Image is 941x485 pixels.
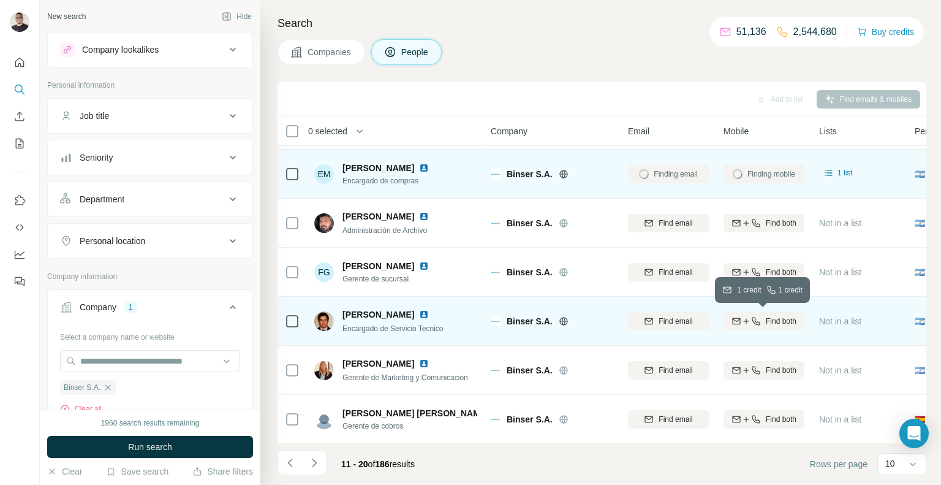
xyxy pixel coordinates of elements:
[308,125,347,137] span: 0 selected
[766,218,796,229] span: Find both
[507,217,553,229] span: Binser S.A.
[48,101,252,131] button: Job title
[80,193,124,205] div: Department
[10,105,29,128] button: Enrich CSV
[659,365,692,376] span: Find email
[314,164,334,184] div: EM
[491,267,501,277] img: Logo of Binser S.A.
[915,413,925,426] span: 🇪🇸
[10,216,29,239] button: Use Surfe API
[314,361,334,380] img: Avatar
[192,465,253,478] button: Share filters
[314,213,334,233] img: Avatar
[314,311,334,331] img: Avatar
[10,270,29,292] button: Feedback
[314,262,334,282] div: FG
[419,310,429,319] img: LinkedIn logo
[47,465,82,478] button: Clear
[60,327,240,343] div: Select a company name or website
[724,312,804,330] button: Find both
[47,436,253,458] button: Run search
[341,459,368,469] span: 11 - 20
[736,25,766,39] p: 51,136
[342,324,444,333] span: Encargado de Servicio Tecnico
[278,15,926,32] h4: Search
[368,459,376,469] span: of
[124,302,138,313] div: 1
[106,465,168,478] button: Save search
[885,457,895,470] p: 10
[128,441,172,453] span: Run search
[419,261,429,271] img: LinkedIn logo
[491,365,501,375] img: Logo of Binser S.A.
[48,185,252,214] button: Department
[819,365,861,375] span: Not in a list
[342,407,489,419] span: [PERSON_NAME] [PERSON_NAME]
[80,301,116,313] div: Company
[628,125,649,137] span: Email
[401,46,429,58] span: People
[491,414,501,424] img: Logo of Binser S.A.
[915,266,925,278] span: 🇦🇷
[60,403,102,414] button: Clear all
[308,46,352,58] span: Companies
[915,315,925,327] span: 🇦🇷
[10,243,29,265] button: Dashboard
[213,7,260,26] button: Hide
[857,23,914,40] button: Buy credits
[314,410,334,429] img: Avatar
[342,273,444,285] span: Gerente de sucursal
[659,316,692,327] span: Find email
[342,357,414,370] span: [PERSON_NAME]
[507,266,553,278] span: Binser S.A.
[10,78,29,101] button: Search
[819,125,837,137] span: Lists
[628,361,709,380] button: Find email
[10,132,29,155] button: My lists
[80,110,109,122] div: Job title
[64,382,100,393] span: Binser S.A.
[766,414,796,425] span: Find both
[628,312,709,330] button: Find email
[766,365,796,376] span: Find both
[793,25,837,39] p: 2,544,680
[837,167,853,178] span: 1 list
[810,458,867,470] span: Rows per page
[724,410,804,429] button: Find both
[491,218,501,228] img: Logo of Binser S.A.
[628,214,709,232] button: Find email
[80,151,113,164] div: Seniority
[819,218,861,228] span: Not in a list
[342,210,414,223] span: [PERSON_NAME]
[342,162,414,174] span: [PERSON_NAME]
[342,373,468,382] span: Gerente de Marketing y Comunicacion
[47,80,253,91] p: Personal information
[419,359,429,369] img: LinkedIn logo
[819,316,861,326] span: Not in a list
[47,271,253,282] p: Company information
[80,235,145,247] div: Personal location
[278,451,302,475] button: Navigate to previous page
[47,11,86,22] div: New search
[628,263,709,281] button: Find email
[659,414,692,425] span: Find email
[915,217,925,229] span: 🇦🇷
[899,419,929,448] div: Open Intercom Messenger
[724,263,804,281] button: Find both
[10,52,29,74] button: Quick start
[724,361,804,380] button: Find both
[628,410,709,429] button: Find email
[507,364,553,376] span: Binser S.A.
[766,316,796,327] span: Find both
[48,35,252,64] button: Company lookalikes
[507,168,553,180] span: Binser S.A.
[10,12,29,32] img: Avatar
[724,214,804,232] button: Find both
[342,308,414,321] span: [PERSON_NAME]
[419,212,429,221] img: LinkedIn logo
[342,421,477,432] span: Gerente de cobros
[342,226,427,235] span: Administración de Archivo
[419,163,429,173] img: LinkedIn logo
[819,414,861,424] span: Not in a list
[101,418,200,429] div: 1960 search results remaining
